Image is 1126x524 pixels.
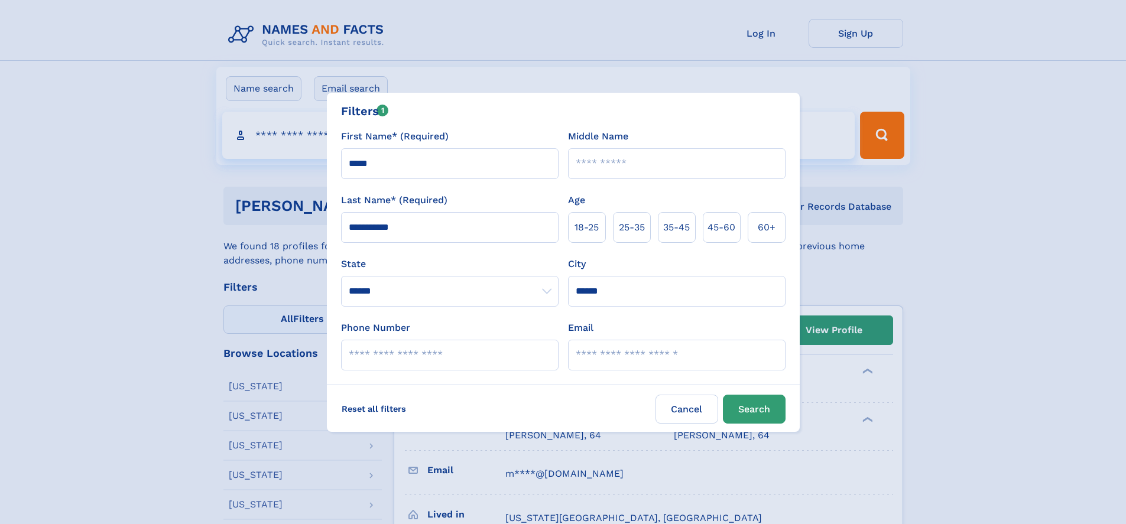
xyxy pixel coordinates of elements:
div: Filters [341,102,389,120]
label: City [568,257,586,271]
label: Cancel [656,395,718,424]
label: Age [568,193,585,207]
span: 18‑25 [575,220,599,235]
label: First Name* (Required) [341,129,449,144]
span: 35‑45 [663,220,690,235]
label: Last Name* (Required) [341,193,447,207]
label: Middle Name [568,129,628,144]
span: 25‑35 [619,220,645,235]
span: 45‑60 [708,220,735,235]
label: Phone Number [341,321,410,335]
span: 60+ [758,220,775,235]
button: Search [723,395,786,424]
label: Email [568,321,593,335]
label: Reset all filters [334,395,414,423]
label: State [341,257,559,271]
